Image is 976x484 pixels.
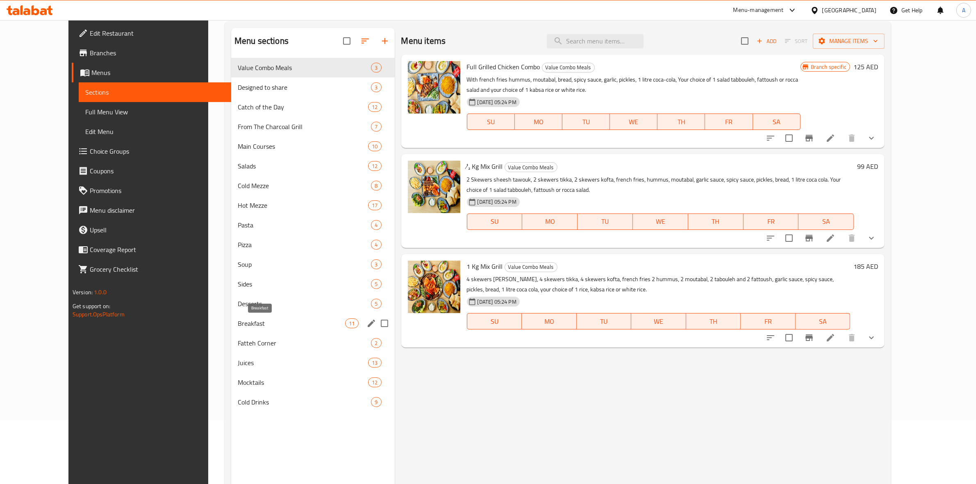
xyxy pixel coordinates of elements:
[238,377,368,387] span: Mocktails
[853,61,878,73] h6: 125 AED
[526,216,574,227] span: MO
[371,181,381,191] div: items
[72,43,232,63] a: Branches
[744,316,792,327] span: FR
[686,313,741,329] button: TH
[756,116,797,128] span: SA
[231,156,395,176] div: Salads12
[369,103,381,111] span: 12
[238,240,371,250] div: Pizza
[580,316,628,327] span: TU
[505,162,557,172] div: Value Combo Meals
[238,161,368,171] div: Salads
[467,160,503,173] span: ½ Kg Mix Grill
[578,214,633,230] button: TU
[231,176,395,195] div: Cold Mezze8
[547,34,644,48] input: search
[238,82,371,92] span: Designed to share
[231,136,395,156] div: Main Courses10
[231,254,395,274] div: Soup3
[90,205,225,215] span: Menu disclaimer
[661,116,702,128] span: TH
[346,320,358,327] span: 11
[708,116,749,128] span: FR
[761,228,780,248] button: sort-choices
[238,279,371,289] span: Sides
[408,61,460,114] img: Full Grilled Chicken Combo
[85,127,225,136] span: Edit Menu
[79,102,232,122] a: Full Menu View
[231,55,395,415] nav: Menu sections
[231,373,395,392] div: Mocktails12
[467,274,851,295] p: 4 skewers [PERSON_NAME], 4 skewers tikka, 4 skewers kofta, french fries 2 hummus, 2 moutabal, 2 t...
[799,128,819,148] button: Branch-specific-item
[94,287,107,298] span: 1.0.0
[238,299,371,309] div: Desserts
[365,317,378,329] button: edit
[467,75,801,95] p: With french fries hummus, moutabal, bread, spicy sauce, garlic, pickles, 1 litre coca-cola, Your ...
[72,200,232,220] a: Menu disclaimer
[799,316,847,327] span: SA
[408,161,460,213] img: ½ Kg Mix Grill
[72,259,232,279] a: Grocery Checklist
[371,122,381,132] div: items
[566,116,607,128] span: TU
[72,63,232,82] a: Menus
[368,200,381,210] div: items
[238,102,368,112] span: Catch of the Day
[90,225,225,235] span: Upsell
[819,36,878,46] span: Manage items
[355,31,375,51] span: Sort sections
[467,313,522,329] button: SU
[371,240,381,250] div: items
[741,313,796,329] button: FR
[371,64,381,72] span: 3
[72,240,232,259] a: Coverage Report
[231,392,395,412] div: Cold Drinks9
[633,214,688,230] button: WE
[238,259,371,269] span: Soup
[371,241,381,249] span: 4
[72,141,232,161] a: Choice Groups
[467,260,503,273] span: 1 Kg Mix Grill
[562,114,610,130] button: TU
[808,63,850,71] span: Branch specific
[238,181,371,191] div: Cold Mezze
[862,128,881,148] button: show more
[753,35,780,48] span: Add item
[842,228,862,248] button: delete
[234,35,289,47] h2: Menu sections
[238,358,368,368] div: Juices
[369,162,381,170] span: 12
[371,338,381,348] div: items
[371,398,381,406] span: 9
[238,338,371,348] div: Fatteh Corner
[799,328,819,348] button: Branch-specific-item
[842,128,862,148] button: delete
[515,114,562,130] button: MO
[753,35,780,48] button: Add
[231,58,395,77] div: Value Combo Meals3
[238,63,371,73] span: Value Combo Meals
[369,143,381,150] span: 10
[369,202,381,209] span: 17
[471,116,512,128] span: SU
[79,122,232,141] a: Edit Menu
[345,318,358,328] div: items
[72,181,232,200] a: Promotions
[862,228,881,248] button: show more
[867,333,876,343] svg: Show Choices
[467,214,523,230] button: SU
[826,133,835,143] a: Edit menu item
[467,61,540,73] span: Full Grilled Chicken Combo
[853,261,878,272] h6: 185 AED
[761,128,780,148] button: sort-choices
[471,316,519,327] span: SU
[371,280,381,288] span: 5
[371,259,381,269] div: items
[753,114,801,130] button: SA
[231,195,395,215] div: Hot Mezze17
